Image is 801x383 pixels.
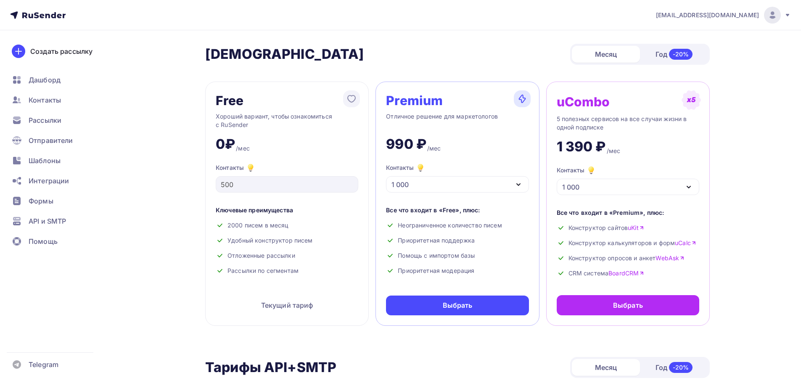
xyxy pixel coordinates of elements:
[216,251,358,260] div: Отложенные рассылки
[216,94,244,107] div: Free
[557,95,610,108] div: uCombo
[29,176,69,186] span: Интеграции
[613,300,643,310] div: Выбрать
[386,251,529,260] div: Помощь с импортом базы
[216,221,358,230] div: 2000 писем в месяц
[216,163,358,173] div: Контакты
[557,209,699,217] div: Все что входит в «Premium», плюс:
[557,138,606,155] div: 1 390 ₽
[236,144,250,153] div: /мес
[640,359,708,376] div: Год
[29,156,61,166] span: Шаблоны
[216,295,358,315] div: Текущий тариф
[568,239,696,247] span: Конструктор калькуляторов и форм
[608,269,644,277] a: BoardCRM
[572,359,640,376] div: Месяц
[216,112,358,129] div: Хороший вариант, чтобы ознакомиться с RuSender
[656,7,791,24] a: [EMAIL_ADDRESS][DOMAIN_NAME]
[427,144,441,153] div: /мес
[7,132,107,149] a: Отправители
[386,221,529,230] div: Неограниченное количество писем
[29,95,61,105] span: Контакты
[29,216,66,226] span: API и SMTP
[557,165,596,175] div: Контакты
[7,152,107,169] a: Шаблоны
[656,11,759,19] span: [EMAIL_ADDRESS][DOMAIN_NAME]
[7,92,107,108] a: Контакты
[568,269,645,277] span: CRM система
[386,112,529,129] div: Отличное решение для маркетологов
[628,224,644,232] a: uKit
[568,224,644,232] span: Конструктор сайтов
[640,45,708,63] div: Год
[386,206,529,214] div: Все что входит в «Free», плюс:
[386,136,426,153] div: 990 ₽
[29,359,58,370] span: Telegram
[216,136,235,153] div: 0₽
[675,239,696,247] a: uCalc
[607,147,621,155] div: /мес
[391,180,409,190] div: 1 000
[29,115,61,125] span: Рассылки
[386,163,529,193] button: Контакты 1 000
[205,359,336,376] h2: Тарифы API+SMTP
[443,301,473,310] div: Выбрать
[386,94,443,107] div: Premium
[562,182,579,192] div: 1 000
[216,267,358,275] div: Рассылки по сегментам
[216,206,358,214] div: Ключевые преимущества
[7,112,107,129] a: Рассылки
[205,46,364,63] h2: [DEMOGRAPHIC_DATA]
[669,362,693,373] div: -20%
[568,254,685,262] span: Конструктор опросов и анкет
[29,236,58,246] span: Помощь
[386,163,426,173] div: Контакты
[557,165,699,195] button: Контакты 1 000
[216,236,358,245] div: Удобный конструктор писем
[7,71,107,88] a: Дашборд
[30,46,93,56] div: Создать рассылку
[386,236,529,245] div: Приоритетная поддержка
[656,254,685,262] a: WebAsk
[669,49,693,60] div: -20%
[572,46,640,63] div: Месяц
[29,75,61,85] span: Дашборд
[29,196,53,206] span: Формы
[7,193,107,209] a: Формы
[557,115,699,132] div: 5 полезных сервисов на все случаи жизни в одной подписке
[29,135,73,145] span: Отправители
[386,267,529,275] div: Приоритетная модерация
